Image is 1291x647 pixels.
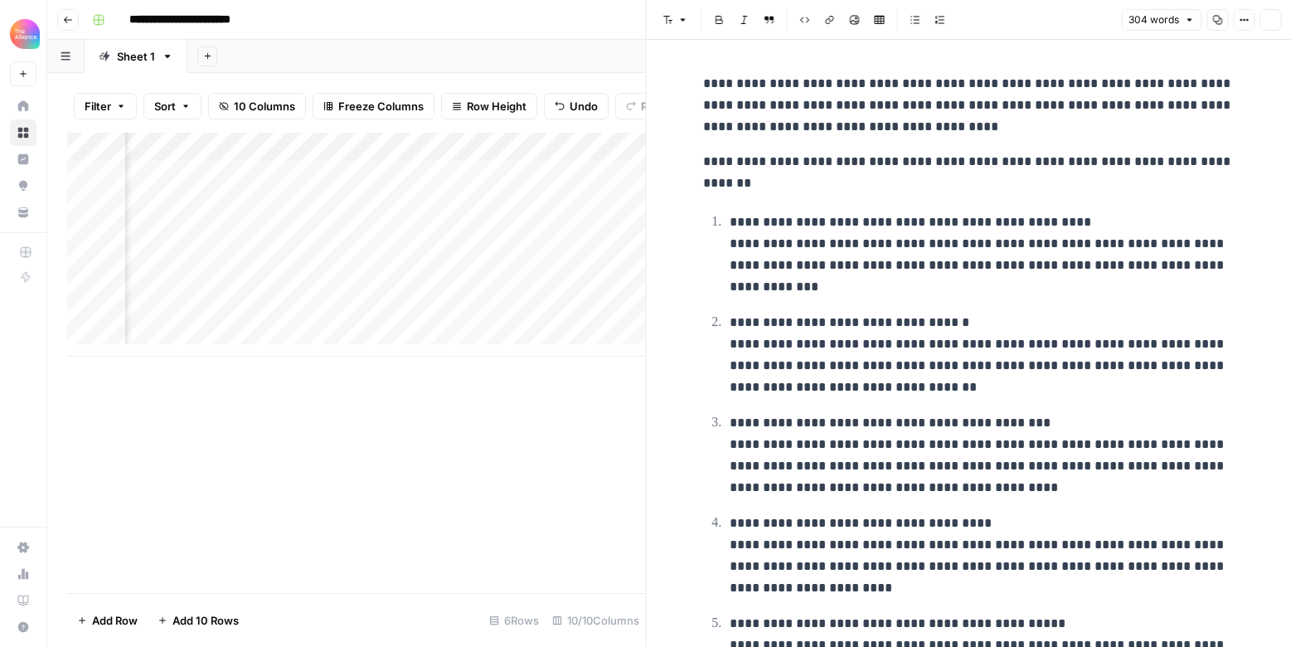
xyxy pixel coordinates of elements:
[313,93,434,119] button: Freeze Columns
[467,98,527,114] span: Row Height
[10,13,36,55] button: Workspace: Alliance
[544,93,609,119] button: Undo
[85,98,111,114] span: Filter
[570,98,598,114] span: Undo
[546,607,646,634] div: 10/10 Columns
[74,93,137,119] button: Filter
[483,607,546,634] div: 6 Rows
[154,98,176,114] span: Sort
[234,98,295,114] span: 10 Columns
[10,534,36,561] a: Settings
[143,93,201,119] button: Sort
[117,48,155,65] div: Sheet 1
[172,612,239,629] span: Add 10 Rows
[10,93,36,119] a: Home
[1121,9,1201,31] button: 304 words
[208,93,306,119] button: 10 Columns
[92,612,138,629] span: Add Row
[338,98,424,114] span: Freeze Columns
[67,607,148,634] button: Add Row
[10,587,36,614] a: Learning Hub
[615,93,678,119] button: Redo
[10,561,36,587] a: Usage
[10,146,36,173] a: Insights
[10,119,36,146] a: Browse
[85,40,187,73] a: Sheet 1
[10,173,36,199] a: Opportunities
[148,607,249,634] button: Add 10 Rows
[10,19,40,49] img: Alliance Logo
[1128,12,1179,27] span: 304 words
[10,614,36,640] button: Help + Support
[10,199,36,226] a: Your Data
[441,93,537,119] button: Row Height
